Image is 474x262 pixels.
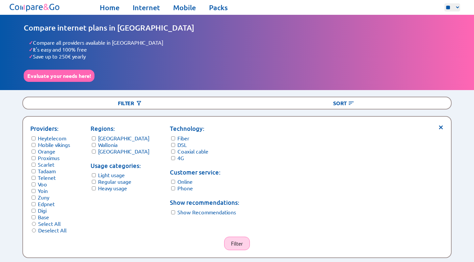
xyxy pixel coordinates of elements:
label: Phone [177,185,193,191]
span: × [438,124,444,129]
label: Deselect All [38,227,66,233]
a: Internet [133,3,160,12]
img: Button open the filtering menu [136,100,142,107]
label: Edpnet [38,201,55,207]
label: Light usage [98,172,125,178]
label: Voo [38,181,47,187]
label: [GEOGRAPHIC_DATA] [98,148,149,155]
li: Compare all providers available in [GEOGRAPHIC_DATA] [29,39,450,46]
div: Sort [237,97,451,109]
span: ✓ [29,39,33,46]
a: Packs [209,3,228,12]
label: DSL [177,141,187,148]
label: Coaxial cable [177,148,208,155]
label: Orange [38,148,55,155]
label: Tadaam [38,168,56,174]
label: Zuny [38,194,49,201]
label: Scarlet [38,161,54,168]
label: [GEOGRAPHIC_DATA] [98,135,149,141]
label: Online [177,178,193,185]
div: Filter [23,97,237,109]
a: Home [100,3,119,12]
label: Heytelecom [38,135,66,141]
h1: Compare internet plans in [GEOGRAPHIC_DATA] [24,23,450,33]
span: ✓ [29,46,33,53]
p: Regions: [91,124,149,133]
p: Customer service: [170,168,239,177]
label: Fiber [177,135,189,141]
li: It's easy and 100% free [29,46,450,53]
label: 4G [177,155,184,161]
img: Logo of Compare&Go [8,2,61,13]
p: Show recommendations: [170,198,239,207]
li: Save up to 250€ yearly [29,53,450,60]
button: Filter [224,237,250,250]
label: Proximus [38,155,60,161]
label: Mobile vikings [38,141,70,148]
span: ✓ [29,53,33,60]
img: Button open the sorting menu [348,100,355,107]
label: Wallonia [98,141,118,148]
p: Providers: [30,124,70,133]
label: Select All [38,220,61,227]
label: Telenet [38,174,56,181]
a: Mobile [173,3,196,12]
label: Heavy usage [98,185,127,191]
button: Evaluate your needs here! [24,70,94,82]
label: Regular usage [98,178,131,185]
p: Usage categories: [91,161,149,170]
label: Yoin [38,187,48,194]
label: Base [38,214,49,220]
label: Show Recommendations [177,209,236,215]
label: Digi [38,207,46,214]
p: Technology: [170,124,239,133]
